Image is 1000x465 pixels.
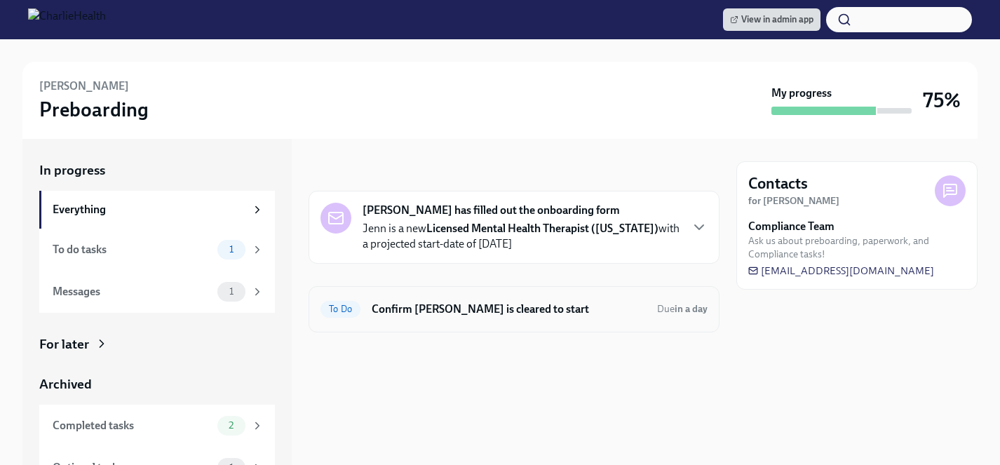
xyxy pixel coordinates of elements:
img: CharlieHealth [28,8,106,31]
span: View in admin app [730,13,813,27]
a: Everything [39,191,275,229]
a: To do tasks1 [39,229,275,271]
div: Everything [53,202,245,217]
strong: in a day [675,303,708,315]
a: Completed tasks2 [39,405,275,447]
a: [EMAIL_ADDRESS][DOMAIN_NAME] [748,264,934,278]
strong: My progress [771,86,832,101]
span: Due [657,303,708,315]
strong: for [PERSON_NAME] [748,195,839,207]
div: For later [39,335,89,353]
span: Ask us about preboarding, paperwork, and Compliance tasks! [748,234,966,261]
a: To DoConfirm [PERSON_NAME] is cleared to startDuein a day [320,298,708,321]
span: 1 [221,286,242,297]
a: For later [39,335,275,353]
span: August 14th, 2025 09:00 [657,302,708,316]
h6: [PERSON_NAME] [39,79,129,94]
div: In progress [309,161,374,180]
a: View in admin app [723,8,820,31]
div: Messages [53,284,212,299]
strong: [PERSON_NAME] has filled out the onboarding form [363,203,620,218]
h4: Contacts [748,173,808,194]
div: Completed tasks [53,418,212,433]
span: 1 [221,244,242,255]
div: To do tasks [53,242,212,257]
strong: Compliance Team [748,219,835,234]
span: 2 [220,420,242,431]
p: Jenn is a new with a projected start-date of [DATE] [363,221,680,252]
a: Archived [39,375,275,393]
h3: 75% [923,88,961,113]
h6: Confirm [PERSON_NAME] is cleared to start [372,302,646,317]
span: To Do [320,304,360,314]
h3: Preboarding [39,97,149,122]
strong: Licensed Mental Health Therapist ([US_STATE]) [426,222,658,235]
a: In progress [39,161,275,180]
a: Messages1 [39,271,275,313]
